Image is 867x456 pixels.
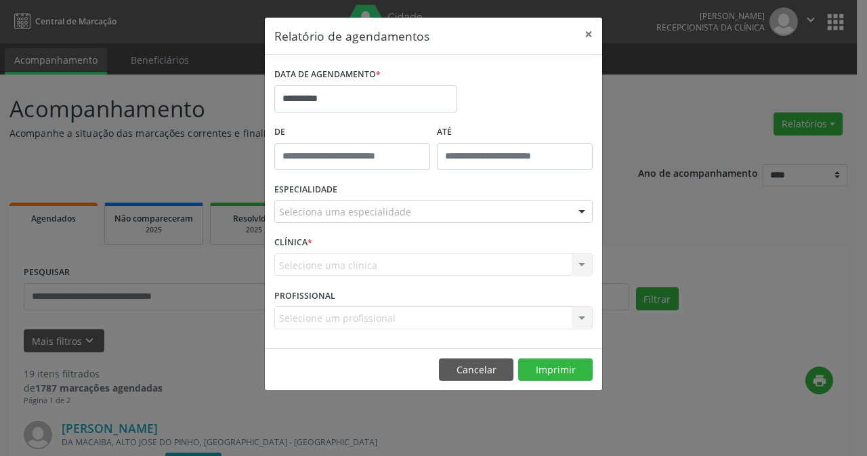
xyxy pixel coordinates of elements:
[274,180,337,201] label: ESPECIALIDADE
[274,232,312,253] label: CLÍNICA
[439,358,513,381] button: Cancelar
[437,122,593,143] label: ATÉ
[575,18,602,51] button: Close
[274,64,381,85] label: DATA DE AGENDAMENTO
[274,285,335,306] label: PROFISSIONAL
[518,358,593,381] button: Imprimir
[279,205,411,219] span: Seleciona uma especialidade
[274,122,430,143] label: De
[274,27,429,45] h5: Relatório de agendamentos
